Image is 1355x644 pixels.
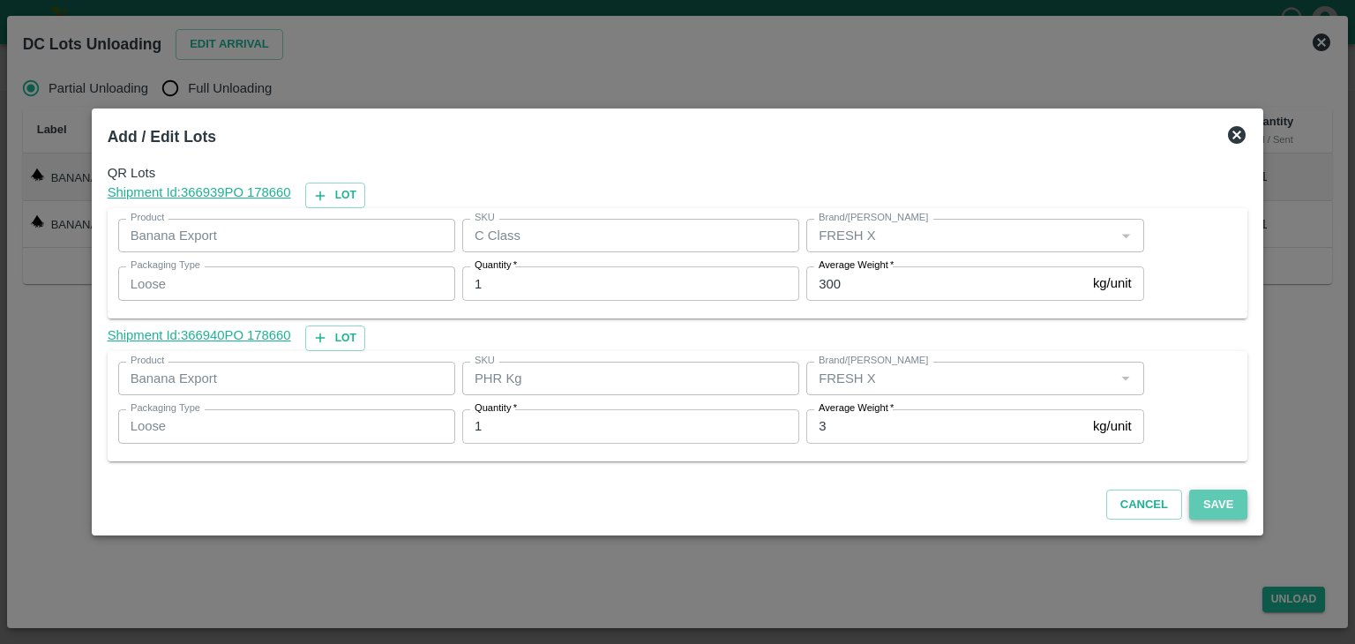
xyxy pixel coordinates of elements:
label: Packaging Type [131,258,200,273]
span: QR Lots [108,163,1248,183]
a: Shipment Id:366940PO 178660 [108,326,291,351]
label: Brand/[PERSON_NAME] [819,354,928,368]
label: Average Weight [819,401,894,416]
label: Brand/[PERSON_NAME] [819,211,928,225]
label: Quantity [475,401,517,416]
label: Product [131,211,164,225]
p: kg/unit [1093,416,1132,436]
button: Cancel [1106,490,1182,520]
p: kg/unit [1093,273,1132,293]
input: Create Brand/Marka [812,367,1109,390]
button: Lot [305,326,365,351]
button: Save [1189,490,1247,520]
button: Lot [305,183,365,208]
b: Add / Edit Lots [108,128,216,146]
label: Quantity [475,258,517,273]
label: Average Weight [819,258,894,273]
label: SKU [475,211,495,225]
label: Product [131,354,164,368]
input: Create Brand/Marka [812,224,1109,247]
label: SKU [475,354,495,368]
a: Shipment Id:366939PO 178660 [108,183,291,208]
label: Packaging Type [131,401,200,416]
